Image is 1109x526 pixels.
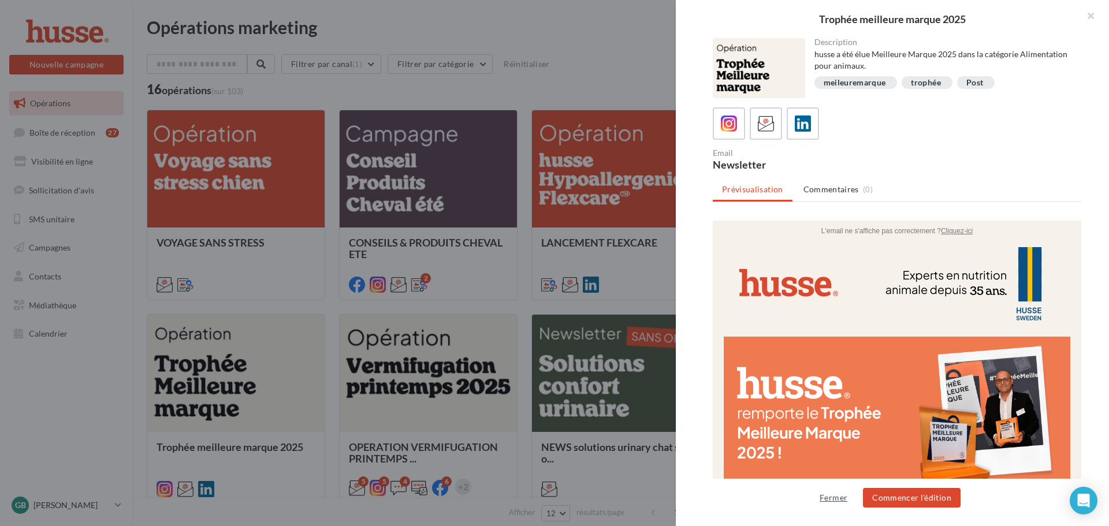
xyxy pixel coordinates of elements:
span: (0) [863,185,873,194]
img: Experts_en_nutrition_animale.jpg [17,27,352,110]
div: Open Intercom Messenger [1070,487,1097,514]
button: Fermer [815,491,852,505]
div: husse a été élue Meilleure Marque 2025 dans la catégorie Alimentation pour animaux. [814,49,1073,72]
div: Trophée meilleure marque 2025 [694,14,1091,24]
div: Newsletter [713,159,892,170]
div: Email [713,149,892,157]
div: Description [814,38,1073,46]
div: meileuremarque [824,79,886,87]
button: Commencer l'édition [863,488,961,508]
span: L'email ne s'affiche pas correctement ? [109,6,228,14]
a: Cliquez-ici [228,6,260,14]
img: Plan_de_travail_1.png [11,116,184,277]
div: Post [966,79,983,87]
img: Plan_de_travail_1-2.png [184,116,358,277]
div: trophée [911,79,940,87]
span: Commentaires [803,184,859,195]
